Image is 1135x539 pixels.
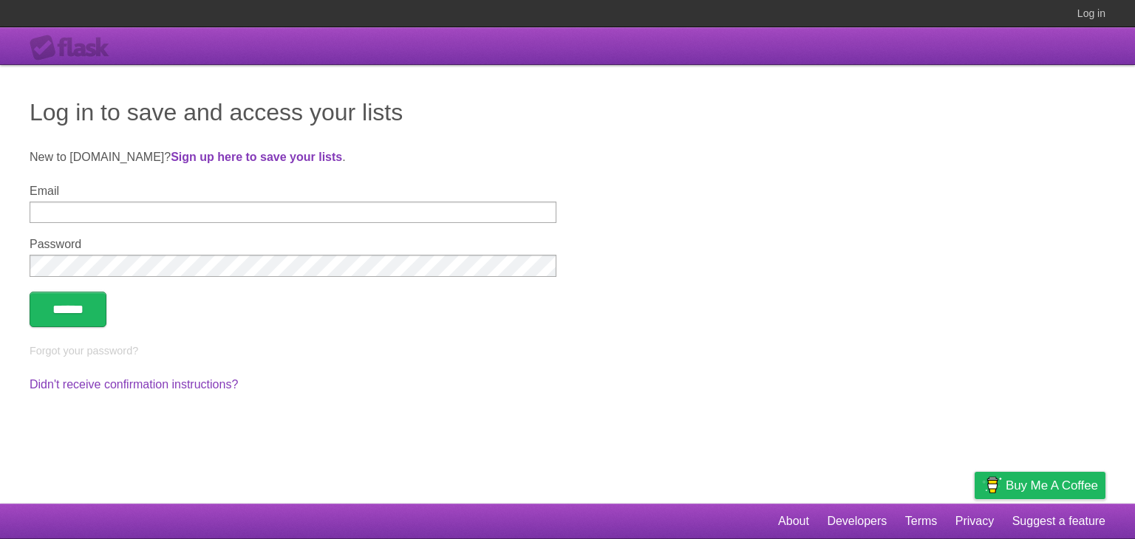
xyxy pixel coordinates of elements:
[1006,473,1098,498] span: Buy me a coffee
[30,345,138,357] a: Forgot your password?
[30,95,1105,130] h1: Log in to save and access your lists
[955,507,994,535] a: Privacy
[827,507,887,535] a: Developers
[30,238,556,251] label: Password
[982,473,1002,498] img: Buy me a coffee
[30,185,556,198] label: Email
[30,35,118,61] div: Flask
[30,378,238,391] a: Didn't receive confirmation instructions?
[905,507,938,535] a: Terms
[30,148,1105,166] p: New to [DOMAIN_NAME]? .
[975,472,1105,499] a: Buy me a coffee
[171,151,342,163] a: Sign up here to save your lists
[778,507,809,535] a: About
[1012,507,1105,535] a: Suggest a feature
